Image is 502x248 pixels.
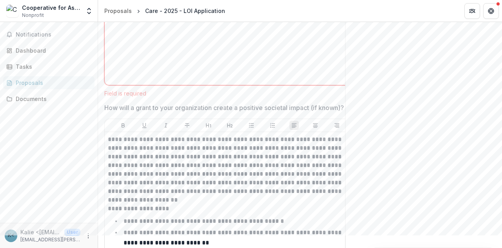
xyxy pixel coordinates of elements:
[145,7,225,15] div: Care - 2025 - LOI Application
[268,121,277,130] button: Ordered List
[20,236,80,243] p: [EMAIL_ADDRESS][PERSON_NAME][DOMAIN_NAME]
[16,46,88,55] div: Dashboard
[3,44,95,57] a: Dashboard
[64,229,80,236] p: User
[22,4,80,12] div: Cooperative for Assistance and Relief Everywhere, Inc.
[247,121,256,130] button: Bullet List
[104,103,344,112] p: How will a grant to your organization create a positive societal impact (if known)?
[3,76,95,89] a: Proposals
[118,121,128,130] button: Bold
[20,228,61,236] p: Kalie <[EMAIL_ADDRESS][PERSON_NAME][DOMAIN_NAME]>
[104,7,132,15] div: Proposals
[332,121,342,130] button: Align Right
[8,233,14,238] div: Kalie <kalie.lasiter@care.org>
[6,5,19,17] img: Cooperative for Assistance and Relief Everywhere, Inc.
[161,121,171,130] button: Italicize
[464,3,480,19] button: Partners
[3,92,95,105] a: Documents
[140,121,149,130] button: Underline
[483,3,499,19] button: Get Help
[84,231,93,241] button: More
[16,95,88,103] div: Documents
[204,121,213,130] button: Heading 1
[16,31,91,38] span: Notifications
[182,121,192,130] button: Strike
[3,28,95,41] button: Notifications
[101,5,228,17] nav: breadcrumb
[104,90,355,97] div: Field is required
[22,12,44,19] span: Nonprofit
[3,60,95,73] a: Tasks
[16,62,88,71] div: Tasks
[101,5,135,17] a: Proposals
[289,121,299,130] button: Align Left
[225,121,235,130] button: Heading 2
[16,79,88,87] div: Proposals
[84,3,95,19] button: Open entity switcher
[311,121,320,130] button: Align Center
